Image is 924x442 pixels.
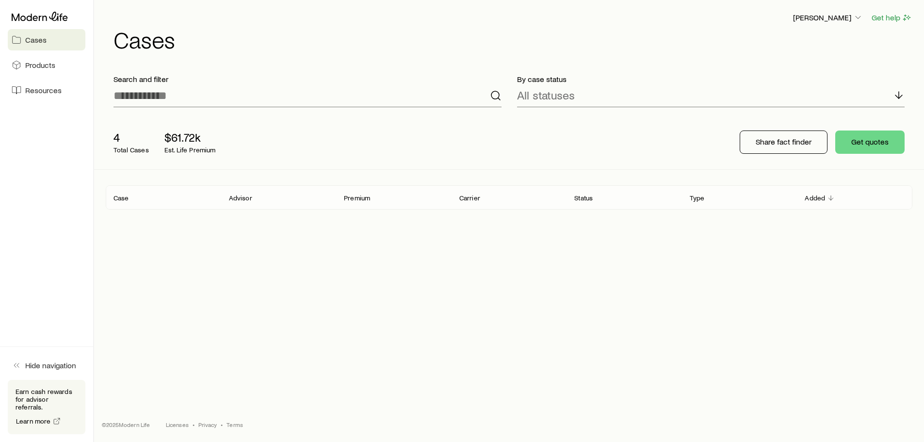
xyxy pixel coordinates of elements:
button: Get help [871,12,912,23]
p: Earn cash rewards for advisor referrals. [16,388,78,411]
button: Get quotes [835,131,905,154]
a: Products [8,54,85,76]
span: Hide navigation [25,360,76,370]
p: $61.72k [164,131,216,144]
p: Case [113,194,129,202]
p: Type [690,194,705,202]
span: Cases [25,35,47,45]
div: Earn cash rewards for advisor referrals.Learn more [8,380,85,434]
span: Products [25,60,55,70]
p: Premium [344,194,370,202]
p: All statuses [517,88,575,102]
button: Share fact finder [740,131,827,154]
p: © 2025 Modern Life [102,421,150,428]
span: • [221,421,223,428]
p: Added [805,194,825,202]
p: 4 [113,131,149,144]
p: Status [574,194,593,202]
p: [PERSON_NAME] [793,13,863,22]
a: Licenses [166,421,189,428]
span: Resources [25,85,62,95]
a: Resources [8,80,85,101]
button: [PERSON_NAME] [793,12,863,24]
p: Total Cases [113,146,149,154]
div: Client cases [106,185,912,210]
span: Learn more [16,418,51,425]
a: Privacy [198,421,217,428]
p: By case status [517,74,905,84]
p: Est. Life Premium [164,146,216,154]
a: Terms [227,421,243,428]
p: Share fact finder [756,137,811,147]
span: • [193,421,195,428]
button: Hide navigation [8,355,85,376]
p: Carrier [459,194,480,202]
p: Advisor [229,194,252,202]
p: Search and filter [113,74,502,84]
a: Cases [8,29,85,50]
h1: Cases [113,28,912,51]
